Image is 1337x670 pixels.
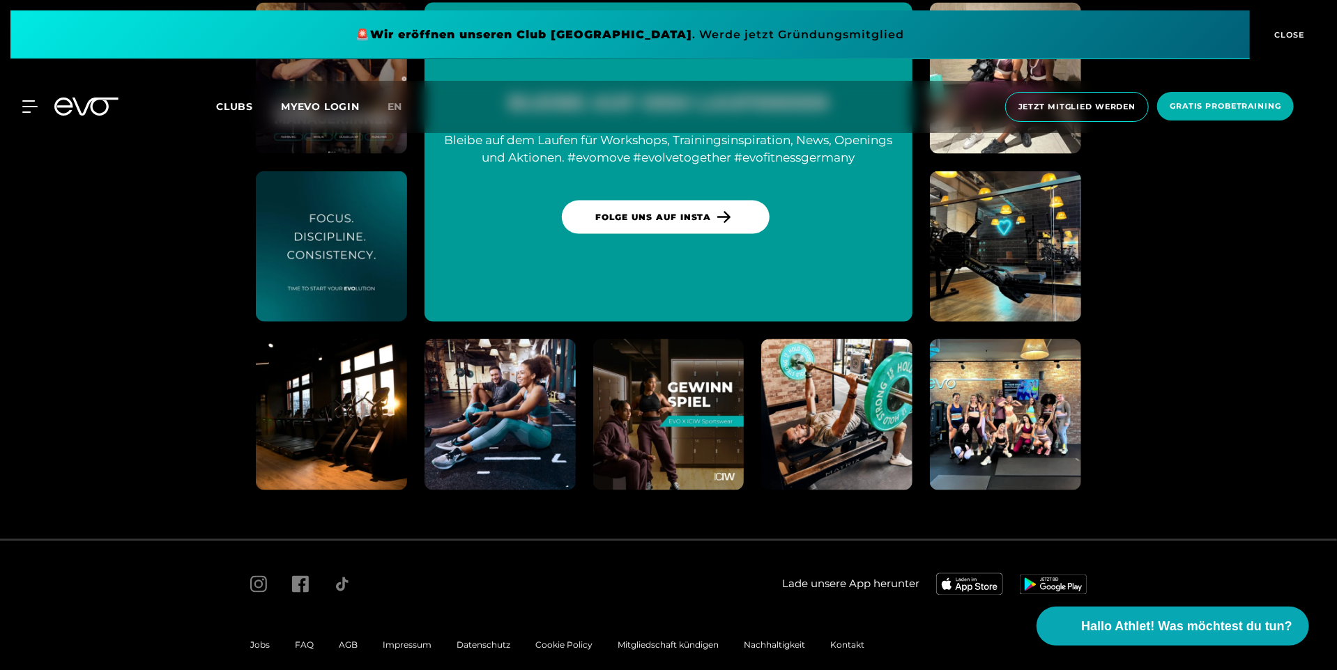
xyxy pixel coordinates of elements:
[1081,617,1292,636] span: Hallo Athlet! Was möchtest du tun?
[595,211,711,224] span: Folge uns auf Insta
[1018,101,1136,113] span: Jetzt Mitglied werden
[930,171,1081,322] img: evofitness instagram
[744,640,805,650] a: Nachhaltigkeit
[761,339,912,490] img: evofitness instagram
[535,640,593,650] a: Cookie Policy
[441,132,896,167] div: Bleibe auf dem Laufen für Workshops, Trainingsinspiration, News, Openings und Aktionen. #evomove ...
[388,100,403,113] span: en
[936,573,1003,595] img: evofitness app
[388,99,420,115] a: en
[562,201,769,234] a: Folge uns auf Insta
[216,100,253,113] span: Clubs
[339,640,358,650] a: AGB
[281,100,360,113] a: MYEVO LOGIN
[1153,92,1298,122] a: Gratis Probetraining
[216,100,281,113] a: Clubs
[593,339,744,490] img: evofitness instagram
[256,171,407,322] img: evofitness instagram
[425,339,576,490] img: evofitness instagram
[930,339,1081,490] img: evofitness instagram
[256,339,407,490] img: evofitness instagram
[618,640,719,650] a: Mitgliedschaft kündigen
[295,640,314,650] a: FAQ
[457,640,510,650] a: Datenschutz
[782,577,919,593] span: Lade unsere App herunter
[1001,92,1153,122] a: Jetzt Mitglied werden
[1271,29,1306,41] span: CLOSE
[1037,607,1309,646] button: Hallo Athlet! Was möchtest du tun?
[383,640,431,650] a: Impressum
[1170,100,1281,112] span: Gratis Probetraining
[250,640,270,650] a: Jobs
[1250,10,1327,59] button: CLOSE
[1020,575,1087,594] img: evofitness app
[830,640,864,650] a: Kontakt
